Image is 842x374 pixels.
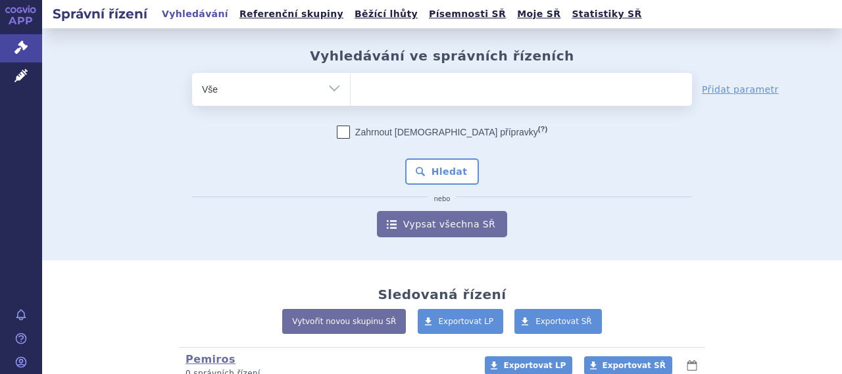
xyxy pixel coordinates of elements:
a: Přidat parametr [702,83,779,96]
a: Písemnosti SŘ [425,5,510,23]
a: Statistiky SŘ [568,5,645,23]
i: nebo [428,195,457,203]
button: Hledat [405,158,480,185]
abbr: (?) [538,125,547,133]
a: Vyhledávání [158,5,232,23]
a: Referenční skupiny [235,5,347,23]
span: Exportovat LP [503,361,566,370]
a: Vytvořit novou skupinu SŘ [282,309,406,334]
h2: Vyhledávání ve správních řízeních [310,48,574,64]
a: Běžící lhůty [351,5,422,23]
a: Pemiros [186,353,235,365]
h2: Sledovaná řízení [378,287,506,302]
a: Exportovat SŘ [514,309,602,334]
a: Vypsat všechna SŘ [377,211,507,237]
button: lhůty [685,358,699,373]
span: Exportovat SŘ [603,361,666,370]
h2: Správní řízení [42,5,158,23]
a: Exportovat LP [418,309,504,334]
span: Exportovat LP [439,317,494,326]
a: Moje SŘ [513,5,564,23]
label: Zahrnout [DEMOGRAPHIC_DATA] přípravky [337,126,547,139]
span: Exportovat SŘ [535,317,592,326]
